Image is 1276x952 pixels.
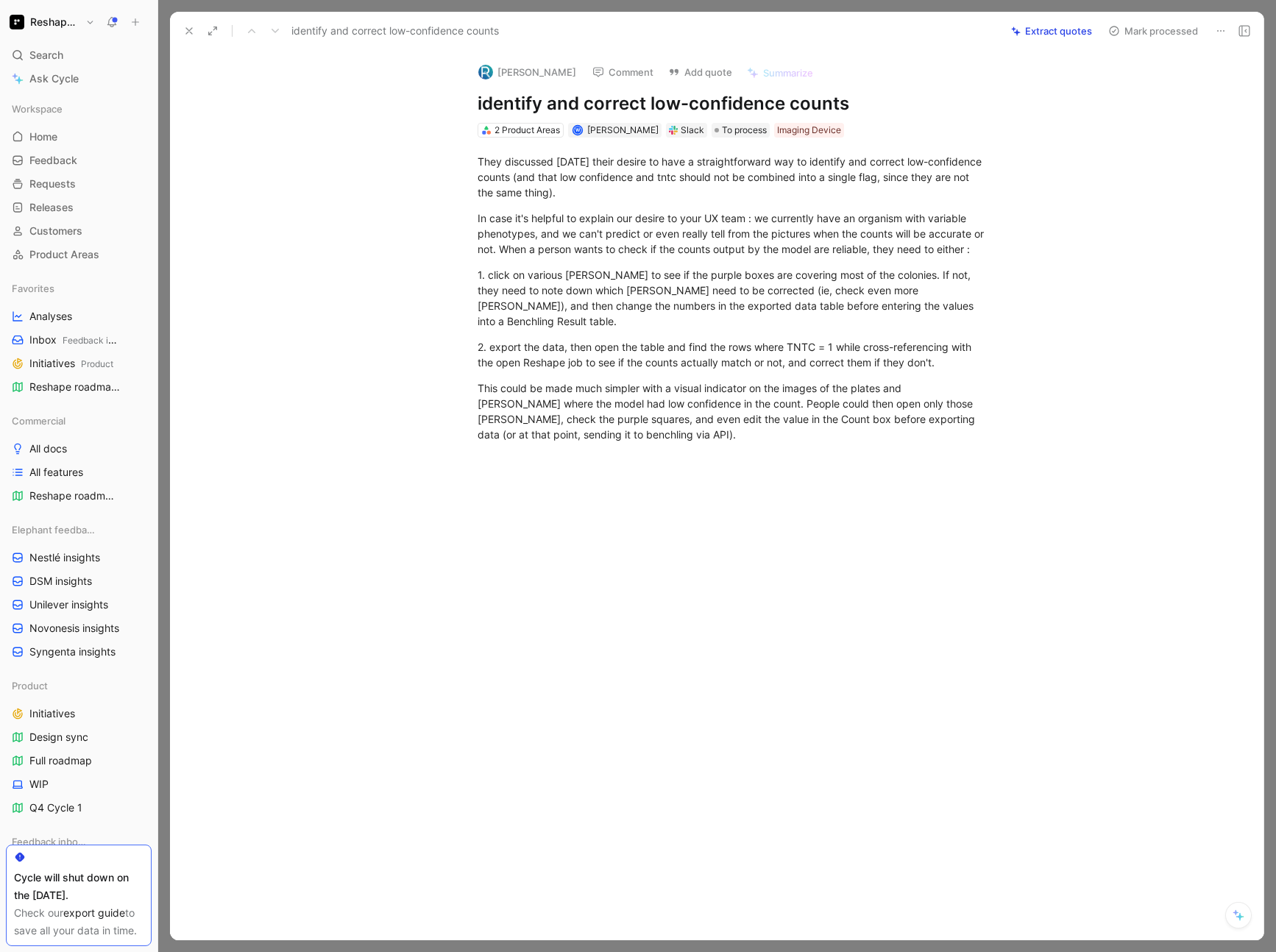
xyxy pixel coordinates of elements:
div: Feedback inboxesInboxData Science inboxHardware inbox [6,831,152,928]
a: Feedback [6,149,152,171]
button: Add quote [662,62,739,82]
a: Nestlé insights [6,547,152,569]
span: WIP [29,777,49,792]
span: Analyses [29,309,72,324]
a: Reshape roadmapCommercial [6,376,152,398]
span: Reshape roadmap [29,489,115,503]
span: Commercial [12,413,65,428]
a: Home [6,126,152,148]
span: Customers [29,224,82,238]
span: Reshape roadmap [29,380,124,395]
div: This could be made much simpler with a visual indicator on the images of the plates and [PERSON_N... [478,380,987,442]
a: Syngenta insights [6,641,152,663]
div: Product [6,675,152,697]
div: Cycle will shut down on the [DATE]. [14,869,143,904]
a: export guide [63,906,125,919]
a: Releases [6,196,152,219]
span: To process [722,123,767,138]
a: InitiativesProduct [6,352,152,374]
span: Workspace [12,102,63,116]
button: logo[PERSON_NAME] [472,61,583,83]
span: Elephant feedback boards [12,522,99,537]
span: Releases [29,200,74,215]
div: Elephant feedback boards [6,519,152,541]
a: DSM insights [6,570,152,592]
span: Q4 Cycle 1 [29,800,82,815]
h1: identify and correct low-confidence counts [478,92,987,116]
span: Feedback [29,153,77,168]
a: WIP [6,773,152,795]
button: Summarize [740,63,820,83]
span: DSM insights [29,574,92,589]
span: All docs [29,441,67,456]
span: Initiatives [29,356,113,372]
a: All docs [6,438,152,460]
span: All features [29,465,83,480]
img: logo [478,65,493,79]
div: Slack [681,123,704,138]
span: Home [29,129,57,144]
div: Workspace [6,98,152,120]
a: Unilever insights [6,594,152,616]
a: InboxFeedback inboxes [6,329,152,351]
span: Requests [29,177,76,191]
a: Full roadmap [6,750,152,772]
div: ProductInitiativesDesign syncFull roadmapWIPQ4 Cycle 1 [6,675,152,819]
a: Reshape roadmap [6,485,152,507]
img: Reshape Platform [10,15,24,29]
div: Feedback inboxes [6,831,152,853]
span: Summarize [763,66,813,79]
span: Feedback inboxes [12,834,91,849]
div: W [573,126,581,134]
button: Reshape PlatformReshape Platform [6,12,99,32]
span: Unilever insights [29,597,108,612]
div: Favorites [6,277,152,299]
a: Analyses [6,305,152,327]
a: Requests [6,173,152,195]
div: CommercialAll docsAll featuresReshape roadmap [6,410,152,507]
span: Design sync [29,730,88,745]
div: 1. click on various [PERSON_NAME] to see if the purple boxes are covering most of the colonies. I... [478,267,987,329]
button: Mark processed [1102,21,1205,41]
a: Initiatives [6,703,152,725]
div: 2. export the data, then open the table and find the rows where TNTC = 1 while cross-referencing ... [478,339,987,370]
span: [PERSON_NAME] [587,124,659,135]
div: Commercial [6,410,152,432]
span: identify and correct low-confidence counts [291,22,499,40]
span: Initiatives [29,706,75,721]
a: Design sync [6,726,152,748]
div: Elephant feedback boardsNestlé insightsDSM insightsUnilever insightsNovonesis insightsSyngenta in... [6,519,152,663]
a: All features [6,461,152,483]
button: Extract quotes [1004,21,1099,41]
a: Product Areas [6,244,152,266]
span: Product [81,358,113,369]
span: Feedback inboxes [63,335,138,346]
span: Syngenta insights [29,644,116,659]
div: Check our to save all your data in time. [14,904,143,939]
a: Ask Cycle [6,68,152,90]
span: Nestlé insights [29,550,100,565]
button: Comment [586,62,660,82]
div: They discussed [DATE] their desire to have a straightforward way to identify and correct low-conf... [478,154,987,200]
div: In case it's helpful to explain our desire to your UX team : we currently have an organism with v... [478,210,987,257]
span: Favorites [12,281,54,296]
a: Customers [6,220,152,242]
span: Ask Cycle [29,70,79,88]
span: Search [29,46,63,64]
span: Full roadmap [29,753,92,768]
div: Imaging Device [777,123,841,138]
span: Novonesis insights [29,621,119,636]
h1: Reshape Platform [30,15,79,29]
div: Search [6,44,152,66]
span: Inbox [29,333,119,348]
div: 2 Product Areas [495,123,560,138]
div: To process [712,123,770,138]
span: Product [12,678,48,693]
a: Novonesis insights [6,617,152,639]
a: Q4 Cycle 1 [6,797,152,819]
span: Product Areas [29,247,99,262]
